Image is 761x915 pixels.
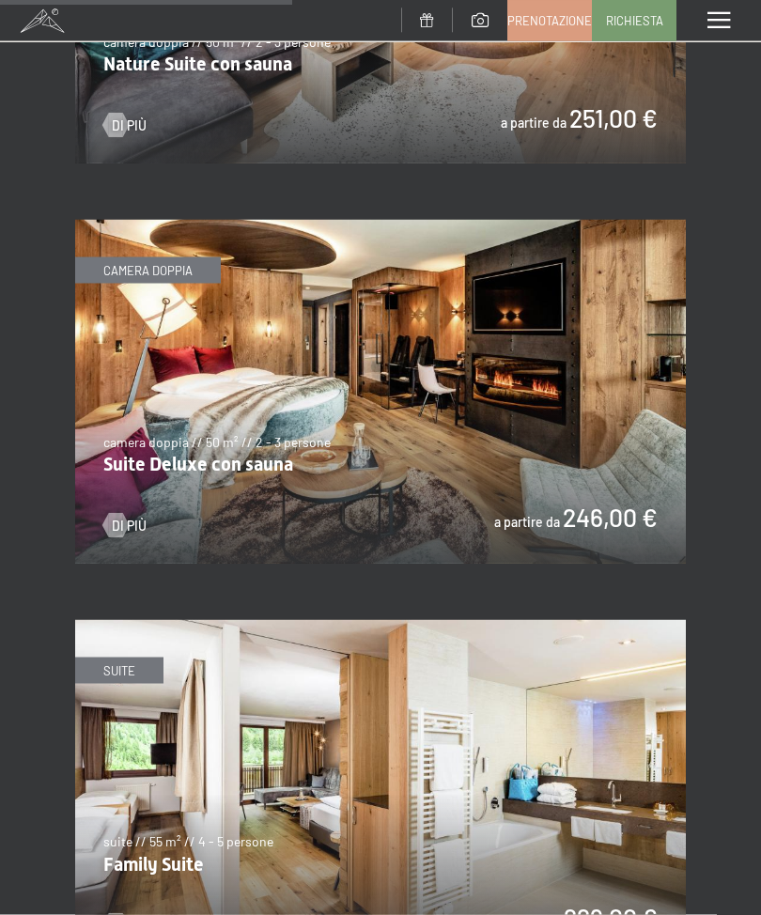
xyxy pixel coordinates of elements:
a: Richiesta [593,1,676,40]
a: Di più [103,116,147,135]
span: Di più [112,116,147,135]
a: Di più [103,517,147,535]
a: Suite Deluxe con sauna [75,221,686,232]
a: Family Suite [75,621,686,632]
span: Di più [112,517,147,535]
img: Suite Deluxe con sauna [75,220,686,564]
a: Prenotazione [508,1,591,40]
span: Richiesta [606,12,663,29]
span: Prenotazione [507,12,592,29]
